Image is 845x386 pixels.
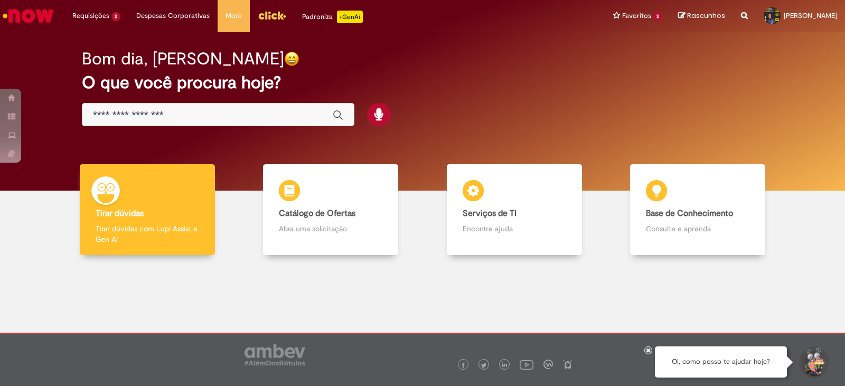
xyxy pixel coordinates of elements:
[678,11,725,21] a: Rascunhos
[463,208,517,219] b: Serviços de TI
[797,346,829,378] button: Iniciar Conversa de Suporte
[82,73,763,92] h2: O que você procura hoje?
[461,363,466,368] img: logo_footer_facebook.png
[258,7,286,23] img: click_logo_yellow_360x200.png
[622,11,651,21] span: Favoritos
[563,360,572,369] img: logo_footer_naosei.png
[279,208,355,219] b: Catálogo de Ofertas
[653,12,662,21] span: 2
[520,357,533,371] img: logo_footer_youtube.png
[646,223,749,234] p: Consulte e aprenda
[55,164,239,256] a: Tirar dúvidas Tirar dúvidas com Lupi Assist e Gen Ai
[96,223,199,244] p: Tirar dúvidas com Lupi Assist e Gen Ai
[245,344,305,365] img: logo_footer_ambev_rotulo_gray.png
[96,208,144,219] b: Tirar dúvidas
[687,11,725,21] span: Rascunhos
[646,208,733,219] b: Base de Conhecimento
[543,360,553,369] img: logo_footer_workplace.png
[72,11,109,21] span: Requisições
[1,5,55,26] img: ServiceNow
[136,11,210,21] span: Despesas Corporativas
[784,11,837,20] span: [PERSON_NAME]
[502,362,507,369] img: logo_footer_linkedin.png
[481,363,486,368] img: logo_footer_twitter.png
[302,11,363,23] div: Padroniza
[284,51,299,67] img: happy-face.png
[422,164,606,256] a: Serviços de TI Encontre ajuda
[463,223,566,234] p: Encontre ajuda
[606,164,790,256] a: Base de Conhecimento Consulte e aprenda
[82,50,284,68] h2: Bom dia, [PERSON_NAME]
[279,223,382,234] p: Abra uma solicitação
[239,164,423,256] a: Catálogo de Ofertas Abra uma solicitação
[226,11,242,21] span: More
[111,12,120,21] span: 2
[655,346,787,378] div: Oi, como posso te ajudar hoje?
[337,11,363,23] p: +GenAi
